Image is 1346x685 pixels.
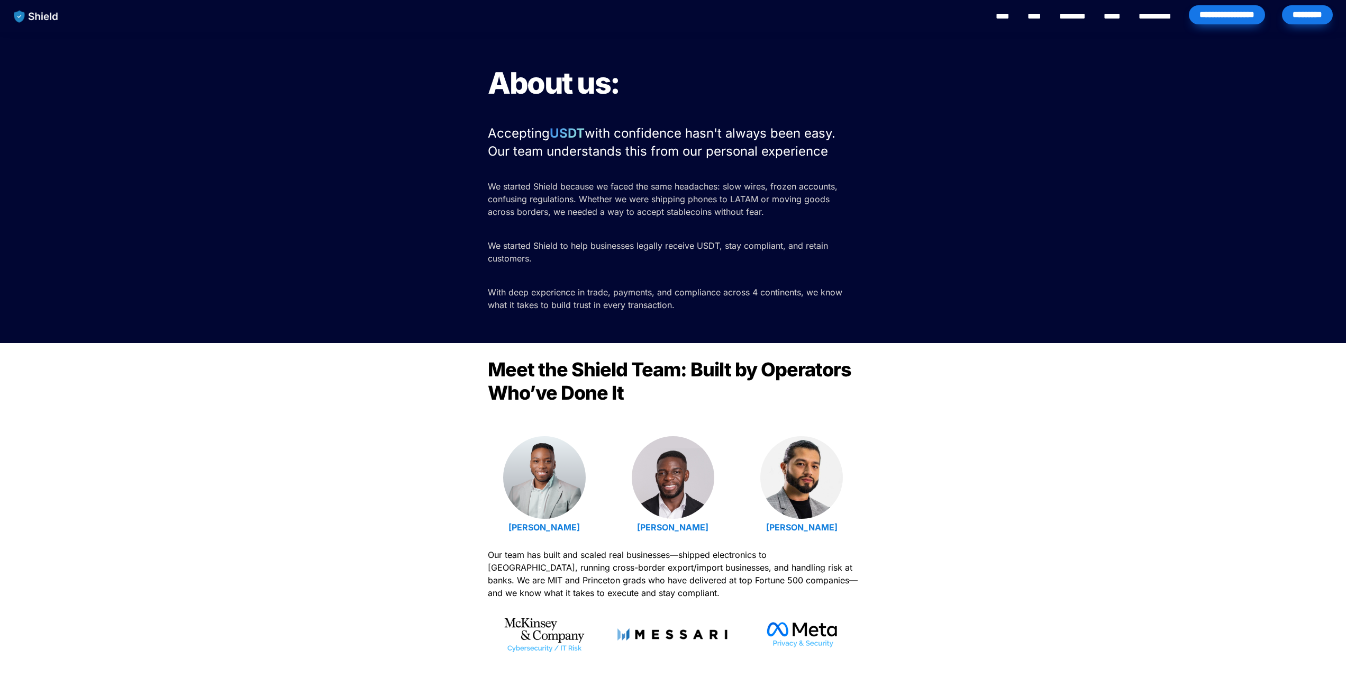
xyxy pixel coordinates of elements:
[508,522,580,533] a: [PERSON_NAME]
[488,125,839,159] span: with confidence hasn't always been easy. Our team understands this from our personal experience
[488,549,860,598] span: Our team has built and scaled real businesses—shipped electronics to [GEOGRAPHIC_DATA], running c...
[488,240,831,264] span: We started Shield to help businesses legally receive USDT, stay compliant, and retain customers.
[550,125,585,141] strong: USDT
[488,287,845,310] span: With deep experience in trade, payments, and compliance across 4 continents, we know what it take...
[488,65,620,101] span: About us:
[488,358,855,404] span: Meet the Shield Team: Built by Operators Who’ve Done It
[9,5,63,28] img: website logo
[488,125,550,141] span: Accepting
[766,522,838,533] a: [PERSON_NAME]
[637,522,708,533] a: [PERSON_NAME]
[488,181,840,217] span: We started Shield because we faced the same headaches: slow wires, frozen accounts, confusing reg...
